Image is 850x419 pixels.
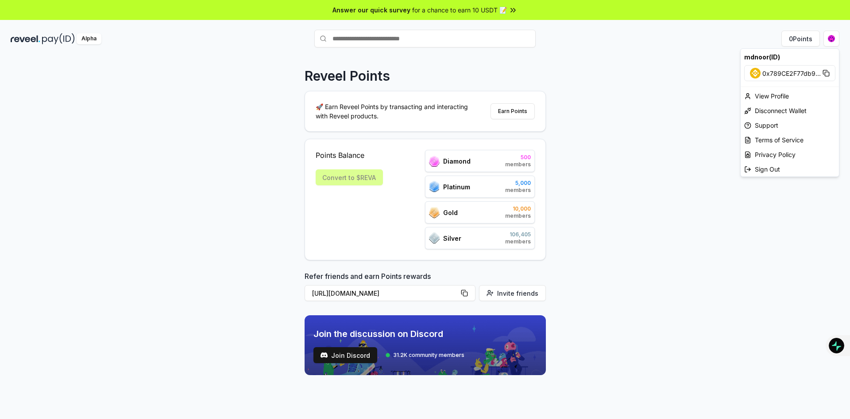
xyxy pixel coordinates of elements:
[741,89,839,103] div: View Profile
[741,118,839,133] a: Support
[741,133,839,147] a: Terms of Service
[741,147,839,162] a: Privacy Policy
[762,69,821,78] span: 0x789CE2F77db9 ...
[741,162,839,176] div: Sign Out
[750,68,761,78] img: BNB Smart Chain
[741,49,839,65] div: mdnoor(ID)
[741,103,839,118] div: Disconnect Wallet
